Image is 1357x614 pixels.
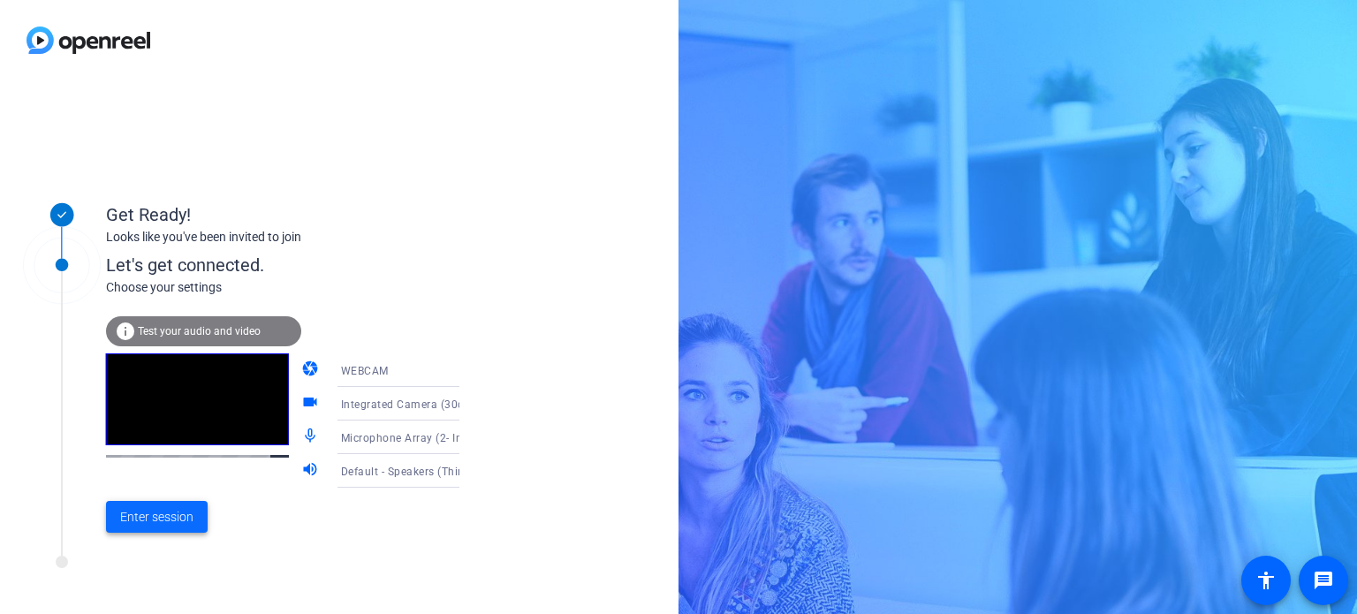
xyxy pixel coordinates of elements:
[120,508,193,527] span: Enter session
[301,460,322,481] mat-icon: volume_up
[341,397,504,411] span: Integrated Camera (30c9:0052)
[301,393,322,414] mat-icon: videocam
[115,321,136,342] mat-icon: info
[106,501,208,533] button: Enter session
[138,325,261,337] span: Test your audio and video
[301,360,322,381] mat-icon: camera
[1313,570,1334,591] mat-icon: message
[106,228,459,246] div: Looks like you've been invited to join
[106,252,496,278] div: Let's get connected.
[106,278,496,297] div: Choose your settings
[1255,570,1277,591] mat-icon: accessibility
[301,427,322,448] mat-icon: mic_none
[341,365,389,377] span: WEBCAM
[341,464,592,478] span: Default - Speakers (ThinkPad USB-C Dock Audio)
[106,201,459,228] div: Get Ready!
[341,430,746,444] span: Microphone Array (2- Intel® Smart Sound Technology for Digital Microphones)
